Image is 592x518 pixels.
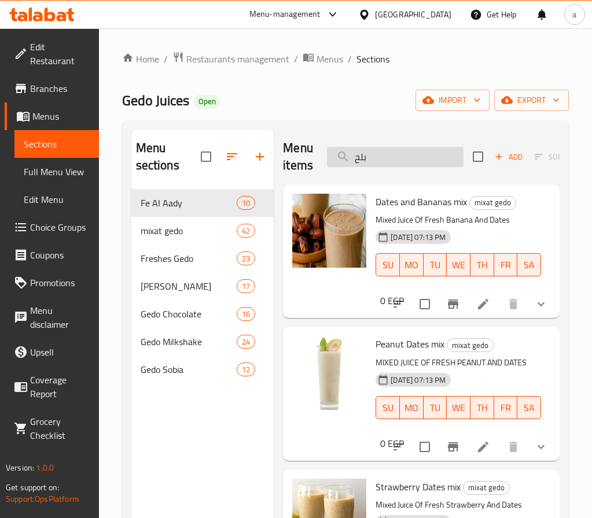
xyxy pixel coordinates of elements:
a: Upsell [5,338,99,366]
button: sort-choices [385,290,413,318]
span: WE [451,399,466,416]
button: MO [400,253,424,276]
span: a [572,8,576,21]
span: Edit Menu [24,193,90,206]
span: import [425,93,480,108]
h2: Menu sections [136,139,201,174]
p: MIXED JUICE OF FRESH PEANUT AND DATES [376,356,541,370]
a: Full Menu View [14,158,99,186]
span: Peanut Dates mix [376,335,444,353]
button: WE [447,396,470,419]
span: 10 [237,198,255,209]
div: Fe Al Aady10 [131,189,274,217]
span: 1.0.0 [36,460,54,475]
span: [DATE] 07:13 PM [386,232,450,243]
span: FR [499,257,513,273]
span: Select section [466,145,490,169]
span: Get support on: [6,480,59,495]
span: Sort sections [218,143,246,171]
button: WE [447,253,470,276]
span: Strawberry Dates mix [376,478,461,495]
span: 16 [237,309,255,320]
span: Add [493,150,524,164]
li: / [348,52,352,66]
div: [GEOGRAPHIC_DATA] [375,8,451,21]
nav: Menu sections [131,184,274,388]
span: Menu disclaimer [30,304,90,331]
span: TH [475,257,490,273]
span: Select to update [413,435,437,459]
div: Open [194,95,220,109]
a: Menus [5,102,99,130]
a: Menus [303,51,343,66]
span: TH [475,399,490,416]
img: Peanut Dates mix [292,336,366,410]
h2: Menu items [283,139,313,174]
h6: 0 EGP [380,293,404,309]
a: Edit Menu [14,186,99,213]
a: Promotions [5,269,99,297]
span: SU [381,399,395,416]
span: Promotions [30,276,90,290]
span: 23 [237,253,255,264]
span: [DATE] 07:13 PM [386,375,450,386]
button: export [494,90,569,111]
span: Edit Restaurant [30,40,90,68]
span: Freshes Gedo [141,251,237,265]
input: search [327,147,464,167]
span: Choice Groups [30,220,90,234]
div: items [237,362,255,376]
svg: Show Choices [534,297,548,311]
span: Open [194,97,220,106]
div: Gedo Chocolate16 [131,300,274,328]
span: WE [451,257,466,273]
a: Sections [14,130,99,158]
div: items [237,335,255,349]
div: items [237,196,255,210]
a: Edit menu item [476,297,490,311]
h6: 0 EGP [380,435,404,452]
button: Branch-specific-item [439,290,467,318]
span: MO [405,257,419,273]
button: show more [527,433,555,461]
a: Support.OpsPlatform [6,491,79,506]
div: items [237,251,255,265]
svg: Show Choices [534,440,548,454]
button: import [415,90,490,111]
a: Edit menu item [476,440,490,454]
span: Gedo Sobia [141,362,237,376]
span: Gedo Chocolate [141,307,237,321]
div: Menu-management [249,8,321,21]
div: Freshes Gedo23 [131,245,274,272]
div: [PERSON_NAME]17 [131,272,274,300]
button: FR [494,396,518,419]
span: Gedo Milkshake [141,335,237,349]
span: Menus [32,109,90,123]
button: delete [499,290,527,318]
div: mixat gedo [469,196,516,210]
span: Fe Al Aady [141,196,237,210]
span: MO [405,399,419,416]
span: mixat gedo [141,224,237,238]
span: Gedo Juices [122,87,189,113]
span: TU [428,399,443,416]
a: Edit Restaurant [5,33,99,75]
div: items [237,307,255,321]
a: Menu disclaimer [5,297,99,338]
div: Gedo Milkshake24 [131,328,274,356]
button: show more [527,290,555,318]
li: / [294,52,298,66]
span: export [503,93,560,108]
button: Add section [246,143,274,171]
button: MO [400,396,424,419]
button: SU [376,253,400,276]
a: Branches [5,75,99,102]
div: mixat gedo [447,338,494,352]
button: TU [424,253,447,276]
a: Coupons [5,241,99,269]
span: mixat gedo [470,196,516,209]
a: Home [122,52,159,66]
p: Mixed Juice Of Fresh Banana And Dates [376,213,541,227]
